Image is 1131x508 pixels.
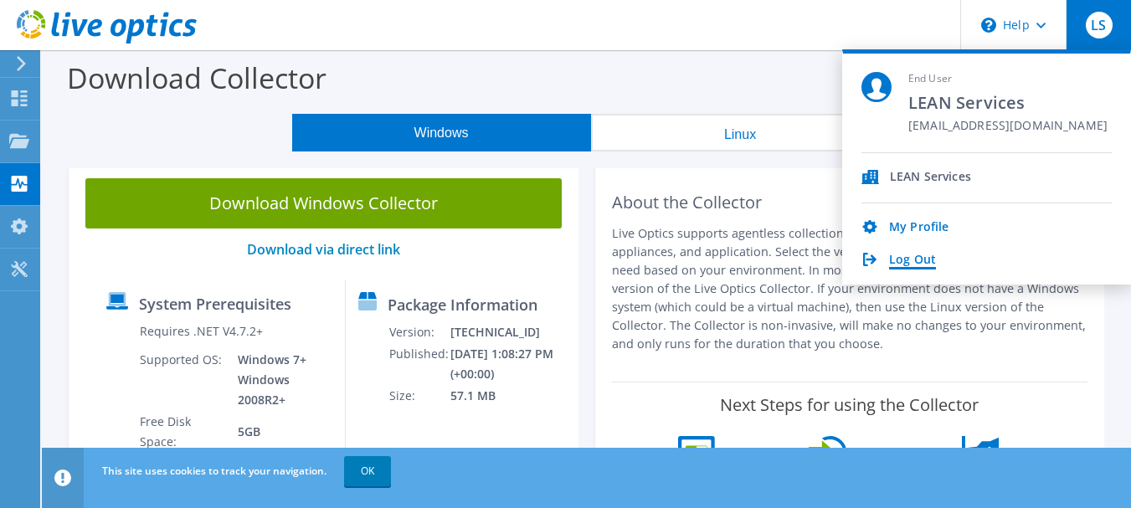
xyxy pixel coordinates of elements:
[67,59,326,97] label: Download Collector
[139,411,226,453] td: Free Disk Space:
[292,114,591,151] button: Windows
[908,119,1108,135] span: [EMAIL_ADDRESS][DOMAIN_NAME]
[981,18,996,33] svg: \n
[889,253,936,269] a: Log Out
[102,464,326,478] span: This site uses cookies to track your navigation.
[139,295,291,312] label: System Prerequisites
[450,385,571,407] td: 57.1 MB
[890,170,971,186] div: LEAN Services
[612,224,1088,353] p: Live Optics supports agentless collection of different operating systems, appliances, and applica...
[720,395,979,415] label: Next Steps for using the Collector
[247,240,400,259] a: Download via direct link
[908,91,1108,114] span: LEAN Services
[889,220,948,236] a: My Profile
[1086,12,1113,38] span: LS
[225,411,332,453] td: 5GB
[225,349,332,411] td: Windows 7+ Windows 2008R2+
[388,321,450,343] td: Version:
[450,343,571,385] td: [DATE] 1:08:27 PM (+00:00)
[139,349,226,411] td: Supported OS:
[85,178,562,228] a: Download Windows Collector
[591,114,890,151] button: Linux
[140,323,263,340] label: Requires .NET V4.7.2+
[388,296,537,313] label: Package Information
[388,343,450,385] td: Published:
[612,192,1088,213] h2: About the Collector
[908,72,1108,86] span: End User
[344,456,391,486] a: OK
[388,385,450,407] td: Size:
[450,321,571,343] td: [TECHNICAL_ID]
